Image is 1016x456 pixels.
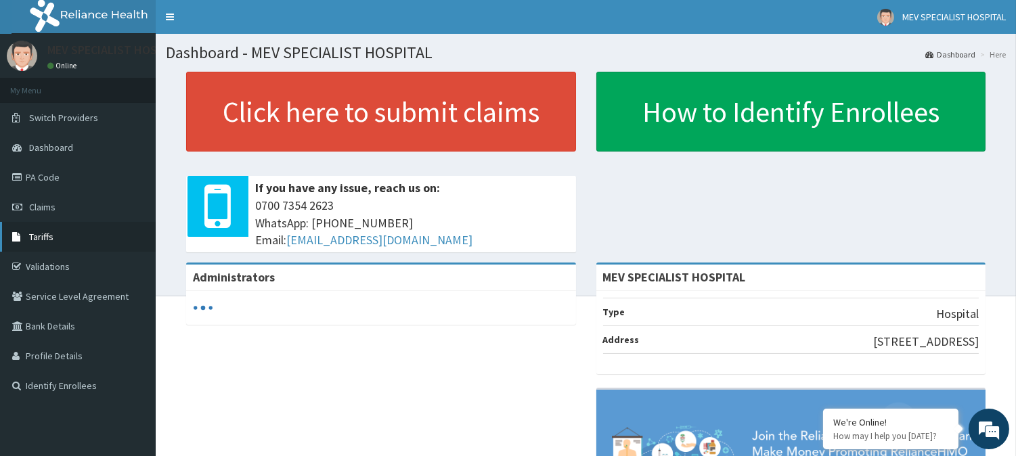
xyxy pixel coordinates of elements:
p: [STREET_ADDRESS] [873,333,979,350]
p: MEV SPECIALIST HOSPITAL [47,44,187,56]
a: Dashboard [925,49,975,60]
a: Online [47,61,80,70]
span: Dashboard [29,141,73,154]
img: User Image [7,41,37,71]
b: Address [603,334,640,346]
a: [EMAIL_ADDRESS][DOMAIN_NAME] [286,232,472,248]
span: MEV SPECIALIST HOSPITAL [902,11,1006,23]
a: Click here to submit claims [186,72,576,152]
span: Claims [29,201,56,213]
b: Administrators [193,269,275,285]
svg: audio-loading [193,298,213,318]
span: Tariffs [29,231,53,243]
b: If you have any issue, reach us on: [255,180,440,196]
div: We're Online! [833,416,948,428]
span: Switch Providers [29,112,98,124]
img: User Image [877,9,894,26]
a: How to Identify Enrollees [596,72,986,152]
p: Hospital [936,305,979,323]
span: 0700 7354 2623 WhatsApp: [PHONE_NUMBER] Email: [255,197,569,249]
h1: Dashboard - MEV SPECIALIST HOSPITAL [166,44,1006,62]
p: How may I help you today? [833,430,948,442]
strong: MEV SPECIALIST HOSPITAL [603,269,746,285]
li: Here [977,49,1006,60]
b: Type [603,306,625,318]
